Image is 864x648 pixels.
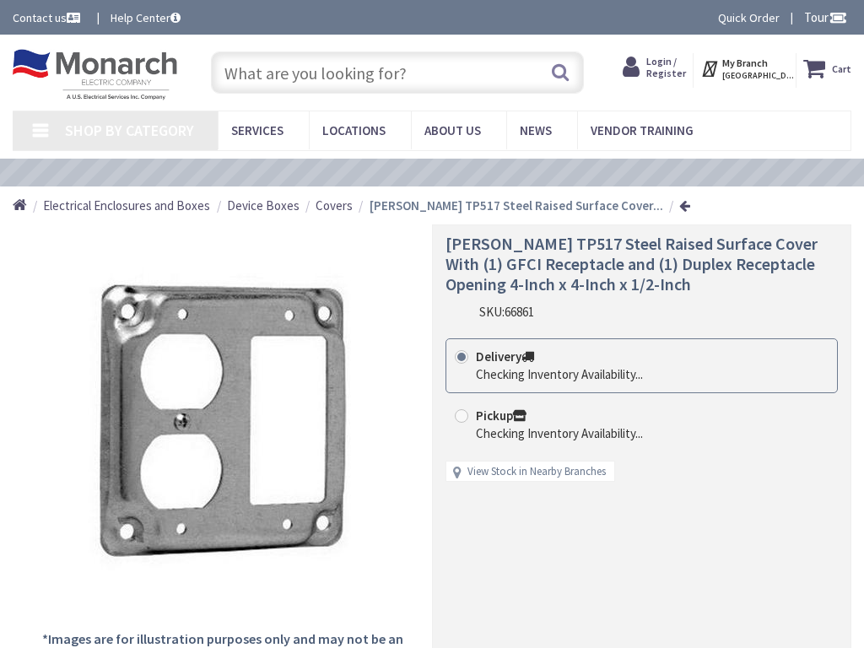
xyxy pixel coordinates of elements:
a: Help Center [111,9,181,26]
span: Services [231,122,283,138]
a: Device Boxes [227,197,300,214]
strong: [PERSON_NAME] TP517 Steel Raised Surface Cover... [370,197,663,213]
a: Login / Register [623,53,686,82]
strong: My Branch [722,57,768,69]
a: Electrical Enclosures and Boxes [43,197,210,214]
div: Checking Inventory Availability... [476,424,643,442]
span: Electrical Enclosures and Boxes [43,197,210,213]
span: Shop By Category [65,121,194,140]
a: Covers [316,197,353,214]
span: 66861 [505,304,534,320]
a: Cart [803,53,851,84]
span: Covers [316,197,353,213]
div: Checking Inventory Availability... [476,365,643,383]
a: Quick Order [718,9,780,26]
span: [GEOGRAPHIC_DATA], [GEOGRAPHIC_DATA] [722,70,794,81]
strong: Pickup [476,408,526,424]
span: Tour [804,9,847,25]
img: Monarch Electric Company [13,49,177,100]
span: Device Boxes [227,197,300,213]
span: News [520,122,552,138]
strong: Cart [832,53,851,84]
span: About Us [424,122,481,138]
strong: Delivery [476,348,534,364]
span: Locations [322,122,386,138]
a: View Stock in Nearby Branches [467,464,606,480]
img: Crouse-Hinds TP517 Steel Raised Surface Cover With (1) GFCI Receptacle and (1) Duplex Receptacle ... [54,253,391,591]
span: Vendor Training [591,122,694,138]
a: VIEW OUR VIDEO TRAINING LIBRARY [296,165,543,181]
input: What are you looking for? [211,51,583,94]
span: Login / Register [646,55,686,79]
span: [PERSON_NAME] TP517 Steel Raised Surface Cover With (1) GFCI Receptacle and (1) Duplex Receptacle... [445,233,818,294]
div: SKU: [479,303,534,321]
div: My Branch [GEOGRAPHIC_DATA], [GEOGRAPHIC_DATA] [700,53,789,84]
